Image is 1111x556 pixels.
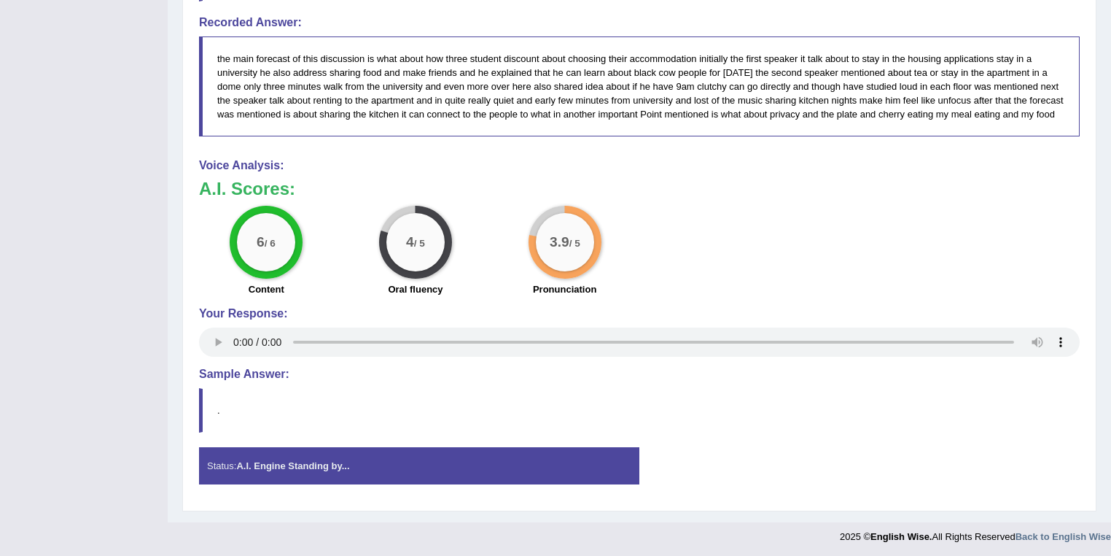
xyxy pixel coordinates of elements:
[199,159,1080,172] h4: Voice Analysis:
[870,531,932,542] strong: English Wise.
[236,460,349,471] strong: A.I. Engine Standing by...
[199,388,1080,433] blockquote: .
[199,16,1080,29] h4: Recorded Answer:
[414,238,425,249] small: / 5
[1016,531,1111,542] a: Back to English Wise
[550,234,569,250] big: 3.9
[533,282,596,296] label: Pronunciation
[199,36,1080,137] blockquote: the main forecast of this discussion is what about how three student discount about choosing thei...
[199,447,639,484] div: Status:
[840,522,1111,544] div: 2025 © All Rights Reserved
[265,238,276,249] small: / 6
[199,368,1080,381] h4: Sample Answer:
[199,307,1080,320] h4: Your Response:
[257,234,265,250] big: 6
[569,238,580,249] small: / 5
[249,282,284,296] label: Content
[406,234,414,250] big: 4
[199,179,295,198] b: A.I. Scores:
[388,282,443,296] label: Oral fluency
